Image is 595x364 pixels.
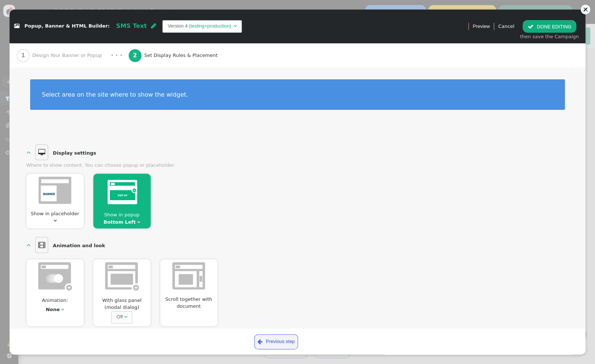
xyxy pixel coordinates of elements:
span: Scroll together with document [160,296,218,310]
span:  [54,218,57,223]
span: Set Display Rules & Placement [144,52,220,59]
img: scroll_with_doc_dimmed.png [172,262,205,289]
div: Off [117,313,123,321]
a: Previous step [254,334,298,349]
span:  [35,144,49,161]
div: then save the Campaign [520,33,579,40]
span:  [527,24,533,29]
b: Display settings [53,150,96,156]
a: 1 Design Your Banner or Popup · · · [17,43,129,68]
span:  [137,220,140,224]
span:  [14,24,19,29]
div: Where to show content. You can choose popup or placeholder. [26,162,569,169]
span: With glass panel (modal dialog) [93,297,151,311]
div: Select area on the site where to show the widget. [42,91,553,98]
span: Show in popup [104,212,139,217]
a:   Animation and look [26,237,108,253]
span:  [151,23,156,29]
span:  [26,149,31,156]
b: 2 [133,52,137,59]
span: SMS Text [116,22,147,29]
a: Cancel [498,24,514,29]
td: (testing+production) [188,22,232,30]
span: Popup, Banner & HTML Builder: [25,24,110,29]
b: Animation and look [53,243,105,248]
span:  [35,237,49,253]
div: None [46,306,60,313]
a: 2 Set Display Rules & Placement [129,43,233,68]
img: animation_dimmed.png [38,262,72,291]
span:  [26,241,31,248]
span:  [234,24,237,28]
span: Animation: [39,297,71,304]
img: show_in_popup.png [105,177,139,205]
span:  [258,338,262,346]
button: DONE EDITING [523,20,576,33]
span: Design Your Banner or Popup [32,52,105,59]
a: Bottom Left [104,219,136,225]
img: show_in_container_dimmed.png [39,177,71,204]
span: Preview [473,23,490,30]
span: Show in placeholder [31,211,79,216]
td: Version 4 [168,22,187,30]
span:  [124,314,127,319]
a: Preview [473,20,490,33]
b: 1 [21,52,25,59]
a:   Display settings [26,144,99,161]
div: · · · [111,51,122,60]
span:  [61,307,64,312]
img: modal_dialog_dimmed.png [105,262,139,291]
